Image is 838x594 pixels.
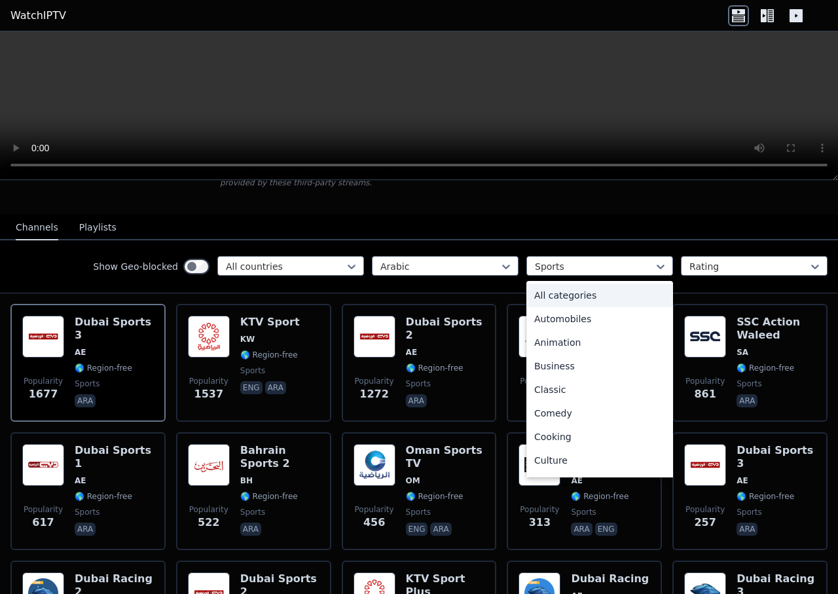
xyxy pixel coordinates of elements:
[526,401,673,425] div: Comedy
[737,347,748,358] span: SA
[737,475,748,486] span: AE
[684,444,726,486] img: Dubai Sports 3
[240,475,253,486] span: BH
[737,523,757,536] p: ara
[737,507,761,517] span: sports
[406,491,464,502] span: 🌎 Region-free
[194,386,224,402] span: 1537
[355,504,394,515] span: Popularity
[240,507,265,517] span: sports
[737,444,816,470] h6: Dubai Sports 3
[75,523,96,536] p: ara
[188,444,230,486] img: Bahrain Sports 2
[406,363,464,373] span: 🌎 Region-free
[354,444,395,486] img: Oman Sports TV
[737,363,794,373] span: 🌎 Region-free
[571,475,582,486] span: AE
[265,381,286,394] p: ara
[684,316,726,358] img: SSC Action Waleed
[694,515,716,530] span: 257
[240,491,298,502] span: 🌎 Region-free
[240,350,298,360] span: 🌎 Region-free
[75,316,154,342] h6: Dubai Sports 3
[529,515,551,530] span: 313
[32,515,54,530] span: 617
[406,475,420,486] span: OM
[595,523,617,536] p: eng
[198,515,219,530] span: 522
[685,504,725,515] span: Popularity
[240,523,261,536] p: ara
[406,444,485,470] h6: Oman Sports TV
[526,425,673,449] div: Cooking
[240,334,255,344] span: KW
[240,316,300,329] h6: KTV Sport
[406,379,431,389] span: sports
[10,8,66,24] a: WatchIPTV
[79,215,117,240] button: Playlists
[24,504,63,515] span: Popularity
[93,260,178,273] label: Show Geo-blocked
[29,386,58,402] span: 1677
[519,444,560,486] img: Sharjah Sports
[571,523,592,536] p: ara
[526,284,673,307] div: All categories
[355,376,394,386] span: Popularity
[520,376,559,386] span: Popularity
[75,394,96,407] p: ara
[571,572,649,585] h6: Dubai Racing
[75,363,132,373] span: 🌎 Region-free
[75,491,132,502] span: 🌎 Region-free
[406,394,427,407] p: ara
[359,386,389,402] span: 1272
[240,365,265,376] span: sports
[75,347,86,358] span: AE
[22,444,64,486] img: Dubai Sports 1
[526,472,673,496] div: Documentary
[240,381,263,394] p: eng
[520,504,559,515] span: Popularity
[685,376,725,386] span: Popularity
[571,491,628,502] span: 🌎 Region-free
[526,307,673,331] div: Automobiles
[737,491,794,502] span: 🌎 Region-free
[430,523,451,536] p: ara
[188,316,230,358] img: KTV Sport
[737,394,757,407] p: ara
[406,347,417,358] span: AE
[75,507,100,517] span: sports
[16,215,58,240] button: Channels
[189,376,228,386] span: Popularity
[240,444,319,470] h6: Bahrain Sports 2
[354,316,395,358] img: Dubai Sports 2
[24,376,63,386] span: Popularity
[75,444,154,470] h6: Dubai Sports 1
[571,507,596,517] span: sports
[406,507,431,517] span: sports
[406,523,428,536] p: eng
[526,354,673,378] div: Business
[22,316,64,358] img: Dubai Sports 3
[526,331,673,354] div: Animation
[75,475,86,486] span: AE
[526,378,673,401] div: Classic
[694,386,716,402] span: 861
[75,379,100,389] span: sports
[189,504,228,515] span: Popularity
[363,515,385,530] span: 456
[406,316,485,342] h6: Dubai Sports 2
[737,316,816,342] h6: SSC Action Waleed
[526,449,673,472] div: Culture
[525,386,555,402] span: 1015
[519,316,560,358] img: Bahrain Sports 1
[737,379,761,389] span: sports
